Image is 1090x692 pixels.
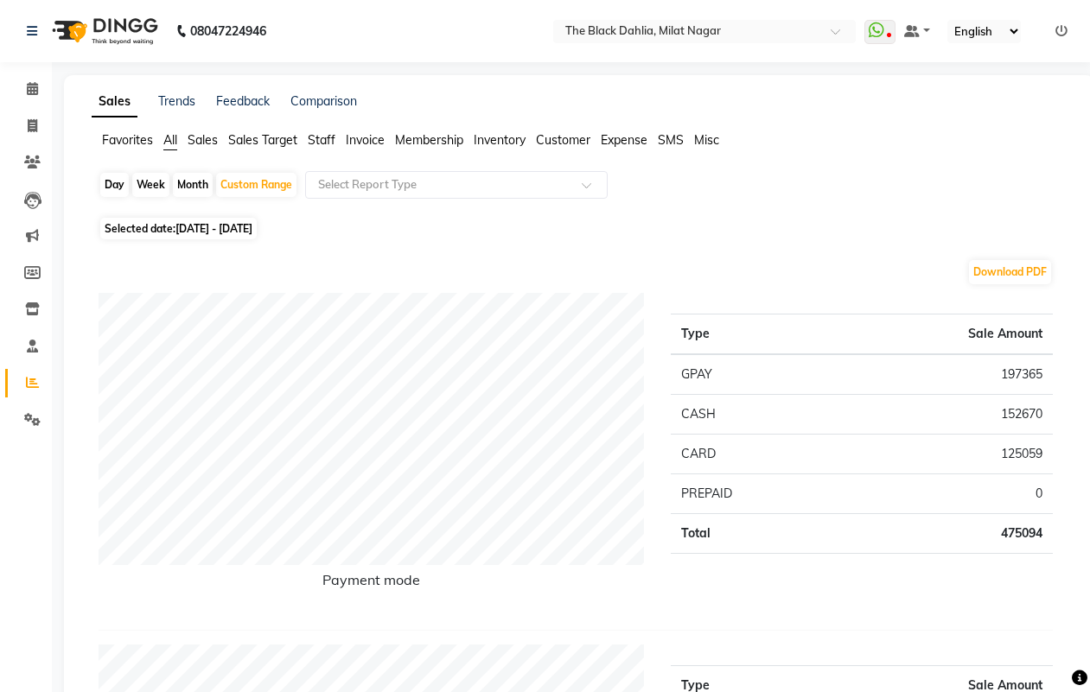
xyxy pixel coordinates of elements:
td: 475094 [835,514,1053,554]
a: Trends [158,93,195,109]
td: Total [671,514,835,554]
span: Staff [308,132,335,148]
span: Misc [694,132,719,148]
span: Selected date: [100,218,257,239]
td: 197365 [835,354,1053,395]
th: Type [671,314,835,355]
b: 08047224946 [190,7,266,55]
a: Feedback [216,93,270,109]
td: PREPAID [671,474,835,514]
span: [DATE] - [DATE] [175,222,252,235]
td: 0 [835,474,1053,514]
div: Custom Range [216,173,296,197]
div: Week [132,173,169,197]
span: Expense [601,132,647,148]
span: Sales [188,132,218,148]
span: Sales Target [228,132,297,148]
span: Invoice [346,132,385,148]
span: All [163,132,177,148]
span: Customer [536,132,590,148]
td: CARD [671,435,835,474]
a: Sales [92,86,137,117]
span: Membership [395,132,463,148]
span: Favorites [102,132,153,148]
div: Day [100,173,129,197]
th: Sale Amount [835,314,1053,355]
span: Inventory [474,132,526,148]
td: 152670 [835,395,1053,435]
h6: Payment mode [99,572,645,595]
span: SMS [658,132,684,148]
div: Month [173,173,213,197]
img: logo [44,7,163,55]
button: Download PDF [969,260,1051,284]
td: 125059 [835,435,1053,474]
td: GPAY [671,354,835,395]
td: CASH [671,395,835,435]
a: Comparison [290,93,357,109]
